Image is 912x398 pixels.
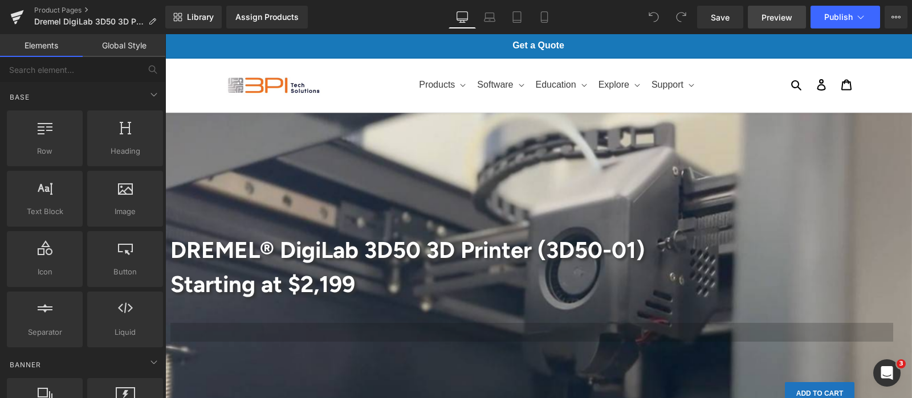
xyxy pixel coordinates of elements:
[91,145,160,157] span: Heading
[885,6,907,28] button: More
[642,6,665,28] button: Undo
[619,38,644,63] summary: Search
[873,359,901,387] iframe: Intercom live chat
[487,45,519,57] span: Support
[10,326,79,338] span: Separator
[449,6,476,28] a: Desktop
[6,233,742,267] h1: Starting at $2,199
[531,6,558,28] a: Mobile
[762,11,792,23] span: Preview
[247,38,306,64] summary: Products
[235,13,299,22] div: Assign Products
[254,45,290,57] span: Products
[427,38,480,64] summary: Explore
[60,39,159,62] img: 3PI Tech Solutions
[620,348,690,371] button: Add To Cart
[10,266,79,278] span: Icon
[10,206,79,218] span: Text Block
[187,12,214,22] span: Library
[480,38,534,64] summary: Support
[9,92,31,102] span: Base
[670,6,693,28] button: Redo
[371,45,412,57] span: Education
[83,34,165,57] a: Global Style
[91,326,160,338] span: Liquid
[364,38,427,64] summary: Education
[312,45,348,57] span: Software
[60,6,687,18] p: Get a Quote
[10,145,79,157] span: Row
[6,199,742,233] h1: DREMEL® DigiLab 3D50 3D Printer (3D50-01)
[91,266,160,278] span: Button
[811,6,880,28] button: Publish
[91,206,160,218] span: Image
[824,13,853,22] span: Publish
[897,359,906,368] span: 3
[34,6,165,15] a: Product Pages
[476,6,503,28] a: Laptop
[165,6,222,28] a: New Library
[503,6,531,28] a: Tablet
[748,6,806,28] a: Preview
[632,355,678,363] span: Add To Cart
[434,45,465,57] span: Explore
[711,11,730,23] span: Save
[34,17,144,26] span: Dremel DigiLab 3D50 3D Printer - DRAFT [PERSON_NAME]
[9,359,42,370] span: Banner
[306,38,364,64] summary: Software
